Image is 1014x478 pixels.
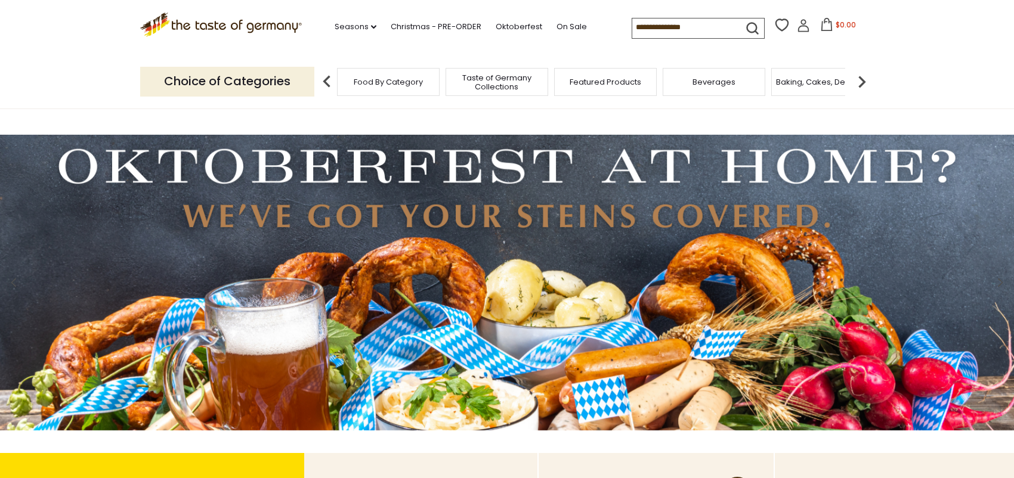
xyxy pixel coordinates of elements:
button: $0.00 [812,18,863,36]
a: Food By Category [354,77,423,86]
a: Christmas - PRE-ORDER [391,20,481,33]
a: Baking, Cakes, Desserts [776,77,868,86]
a: Taste of Germany Collections [449,73,545,91]
a: Featured Products [570,77,641,86]
img: next arrow [850,70,874,94]
img: previous arrow [315,70,339,94]
p: Choice of Categories [140,67,314,96]
a: Beverages [693,77,735,86]
a: On Sale [557,20,587,33]
span: $0.00 [836,20,856,30]
a: Oktoberfest [496,20,542,33]
a: Seasons [335,20,376,33]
